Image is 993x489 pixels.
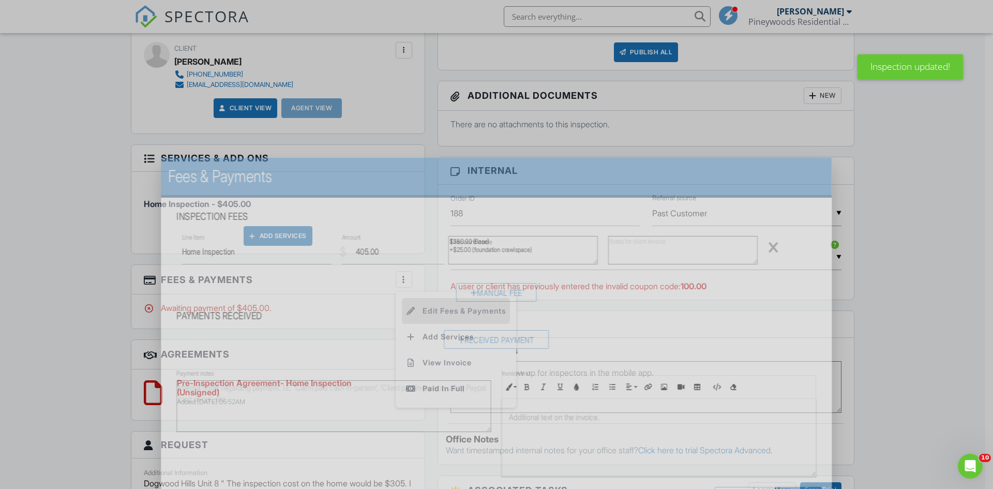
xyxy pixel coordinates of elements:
[568,377,585,397] button: Colors
[177,369,214,378] label: Payment notes
[857,54,963,79] div: Inspection updated!
[588,377,604,397] button: Ordered List
[689,377,705,397] button: Insert Table
[604,377,621,397] button: Unordered List
[182,233,205,242] label: Line Item
[725,377,741,397] button: Clear Formatting
[502,369,531,378] label: Invoice text
[672,377,689,397] button: Insert Video
[979,454,991,462] span: 10
[639,377,656,397] button: Insert Link (Ctrl+K)
[519,377,535,397] button: Bold (Ctrl+B)
[177,210,817,224] h4: Inspection Fees
[457,290,537,300] a: Manual Fee
[535,377,552,397] button: Italic (Ctrl+I)
[342,233,361,242] label: Amount
[552,377,568,397] button: Underline (Ctrl+U)
[708,377,725,397] button: Code View
[502,377,519,397] button: Inline Style
[958,454,983,479] iframe: Intercom live chat
[457,283,537,302] div: Manual Fee
[177,309,817,323] h4: Payments Received
[340,243,347,261] div: $
[656,377,672,397] button: Insert Image (Ctrl+P)
[623,377,639,397] button: Align
[168,166,825,187] h2: Fees & Payments
[444,337,549,348] a: Received Payment
[448,236,598,264] textarea: $380.00 (Base) +$25.00 (foundation crawlspace)
[444,330,549,349] div: Received Payment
